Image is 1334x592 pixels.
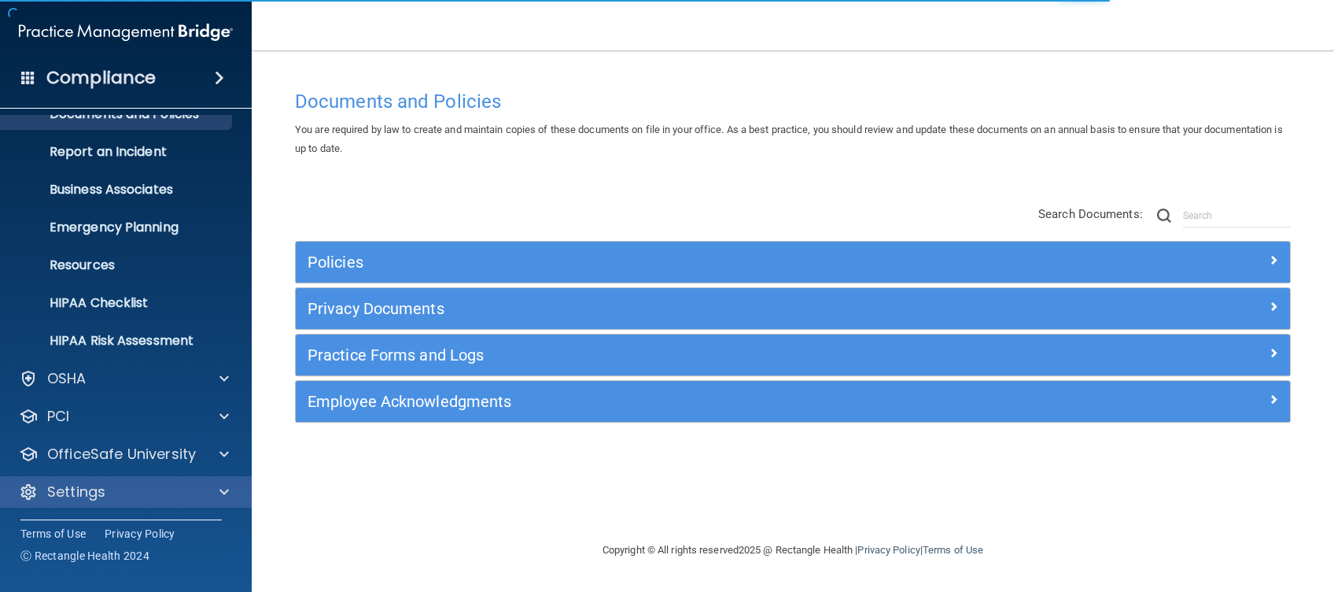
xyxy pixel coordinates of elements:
[10,257,225,273] p: Resources
[308,389,1278,414] a: Employee Acknowledgments
[20,548,149,564] span: Ⓒ Rectangle Health 2024
[19,17,233,48] img: PMB logo
[20,526,86,542] a: Terms of Use
[46,67,156,89] h4: Compliance
[10,106,225,122] p: Documents and Policies
[19,369,229,388] a: OSHA
[19,407,229,426] a: PCI
[10,182,225,198] p: Business Associates
[10,295,225,311] p: HIPAA Checklist
[19,483,229,501] a: Settings
[10,220,225,235] p: Emergency Planning
[923,544,983,556] a: Terms of Use
[308,296,1278,321] a: Privacy Documents
[47,483,105,501] p: Settings
[295,91,1291,112] h4: Documents and Policies
[308,393,1030,410] h5: Employee Acknowledgments
[19,445,229,464] a: OfficeSafe University
[1038,207,1143,221] span: Search Documents:
[47,445,196,464] p: OfficeSafe University
[10,333,225,349] p: HIPAA Risk Assessment
[1157,209,1171,223] img: ic-search.3b580494.png
[47,407,69,426] p: PCI
[308,346,1030,364] h5: Practice Forms and Logs
[857,544,919,556] a: Privacy Policy
[308,342,1278,368] a: Practice Forms and Logs
[308,253,1030,271] h5: Policies
[1183,204,1291,228] input: Search
[295,124,1283,154] span: You are required by law to create and maintain copies of these documents on file in your office. ...
[308,250,1278,275] a: Policies
[105,526,175,542] a: Privacy Policy
[308,300,1030,317] h5: Privacy Documents
[506,525,1080,575] div: Copyright © All rights reserved 2025 @ Rectangle Health | |
[10,144,225,160] p: Report an Incident
[47,369,87,388] p: OSHA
